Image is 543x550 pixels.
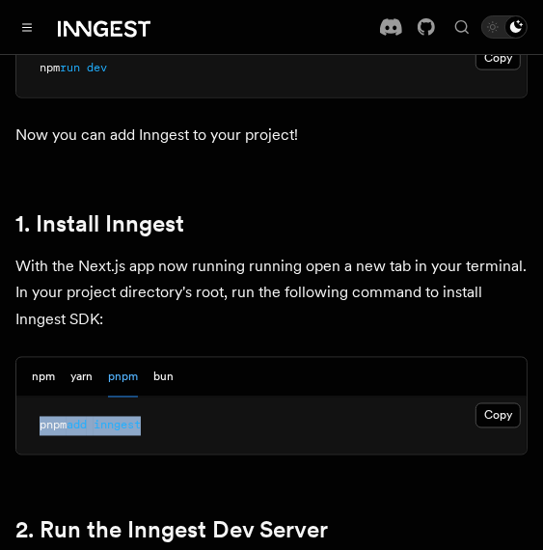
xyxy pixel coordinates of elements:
p: Now you can add Inngest to your project! [15,122,528,149]
button: pnpm [108,358,138,398]
span: run [60,61,80,74]
button: Copy [475,45,521,70]
button: Toggle dark mode [481,15,528,39]
button: yarn [70,358,93,398]
a: 2. Run the Inngest Dev Server [15,517,328,544]
span: pnpm [40,419,67,432]
span: inngest [94,419,141,432]
button: bun [153,358,174,398]
a: 1. Install Inngest [15,210,184,237]
span: npm [40,61,60,74]
button: Copy [475,403,521,428]
span: dev [87,61,107,74]
p: With the Next.js app now running running open a new tab in your terminal. In your project directo... [15,253,528,334]
span: add [67,419,87,432]
button: Find something... [450,15,474,39]
button: npm [32,358,55,398]
button: Toggle navigation [15,15,39,39]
